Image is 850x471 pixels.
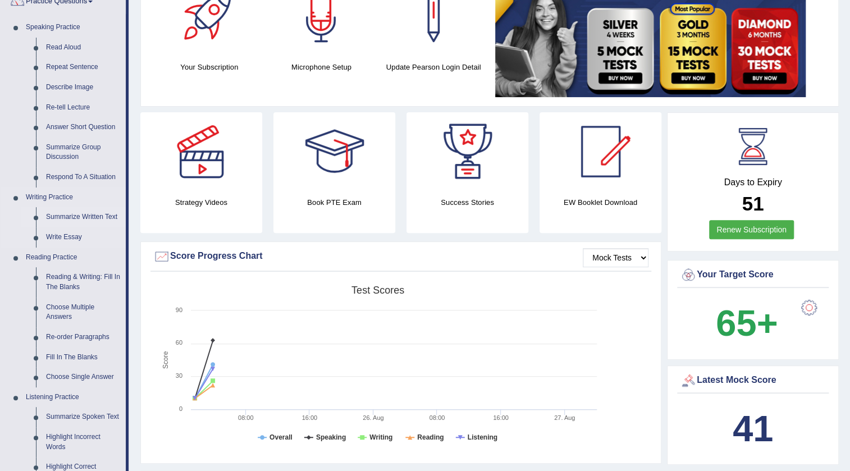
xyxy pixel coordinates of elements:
text: 08:00 [238,414,254,421]
text: 16:00 [302,414,318,421]
h4: Strategy Videos [140,196,262,208]
tspan: 26. Aug [363,414,383,421]
a: Read Aloud [41,38,126,58]
a: Renew Subscription [709,220,794,239]
a: Describe Image [41,77,126,98]
div: Latest Mock Score [680,372,826,389]
tspan: 27. Aug [554,414,575,421]
h4: Book PTE Exam [273,196,395,208]
a: Choose Multiple Answers [41,298,126,327]
a: Fill In The Blanks [41,347,126,368]
text: 60 [176,339,182,346]
b: 51 [742,193,764,214]
h4: Days to Expiry [680,177,826,188]
a: Choose Single Answer [41,367,126,387]
a: Speaking Practice [21,17,126,38]
a: Respond To A Situation [41,167,126,188]
h4: Your Subscription [159,61,260,73]
text: 0 [179,405,182,412]
a: Summarize Group Discussion [41,138,126,167]
text: 16:00 [493,414,509,421]
tspan: Overall [269,433,293,441]
tspan: Reading [417,433,444,441]
a: Listening Practice [21,387,126,408]
a: Writing Practice [21,188,126,208]
text: 30 [176,372,182,379]
a: Repeat Sentence [41,57,126,77]
h4: Success Stories [406,196,528,208]
tspan: Score [162,351,170,369]
a: Summarize Written Text [41,207,126,227]
div: Your Target Score [680,267,826,283]
h4: Microphone Setup [271,61,372,73]
div: Score Progress Chart [153,248,648,265]
tspan: Writing [369,433,392,441]
a: Reading & Writing: Fill In The Blanks [41,267,126,297]
a: Answer Short Question [41,117,126,138]
a: Re-tell Lecture [41,98,126,118]
text: 90 [176,307,182,313]
a: Summarize Spoken Text [41,407,126,427]
tspan: Listening [468,433,497,441]
tspan: Test scores [351,285,404,296]
a: Write Essay [41,227,126,248]
h4: Update Pearson Login Detail [383,61,484,73]
a: Reading Practice [21,248,126,268]
h4: EW Booklet Download [540,196,661,208]
tspan: Speaking [316,433,346,441]
a: Highlight Incorrect Words [41,427,126,457]
a: Re-order Paragraphs [41,327,126,347]
text: 08:00 [429,414,445,421]
b: 65+ [716,303,778,344]
b: 41 [733,408,773,449]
